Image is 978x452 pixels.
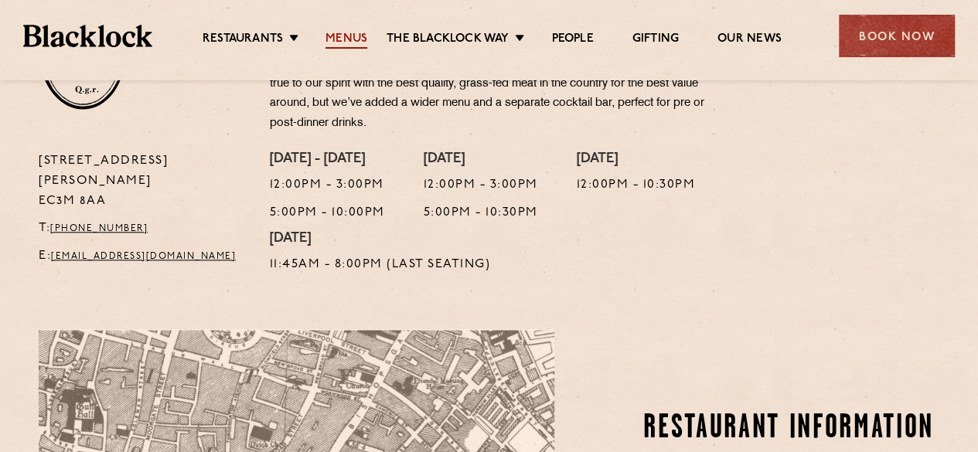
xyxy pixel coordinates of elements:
[424,175,538,195] p: 12:00pm - 3:00pm
[577,175,696,195] p: 12:00pm - 10:30pm
[39,246,247,267] p: E:
[424,203,538,223] p: 5:00pm - 10:30pm
[577,151,696,168] h4: [DATE]
[270,175,385,195] p: 12:00pm - 3:00pm
[39,151,247,212] p: [STREET_ADDRESS][PERSON_NAME] EC3M 8AA
[270,203,385,223] p: 5:00pm - 10:00pm
[839,15,955,57] div: Book Now
[424,151,538,168] h4: [DATE]
[39,219,247,239] p: T:
[325,32,367,49] a: Menus
[203,32,283,49] a: Restaurants
[51,252,236,261] a: [EMAIL_ADDRESS][DOMAIN_NAME]
[23,25,152,46] img: BL_Textured_Logo-footer-cropped.svg
[270,255,491,275] p: 11:45am - 8:00pm (Last Seating)
[50,224,148,233] a: [PHONE_NUMBER]
[643,410,939,448] h2: Restaurant Information
[270,151,385,168] h4: [DATE] - [DATE]
[551,32,593,49] a: People
[270,231,491,248] h4: [DATE]
[717,32,782,49] a: Our News
[632,32,679,49] a: Gifting
[387,32,509,49] a: The Blacklock Way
